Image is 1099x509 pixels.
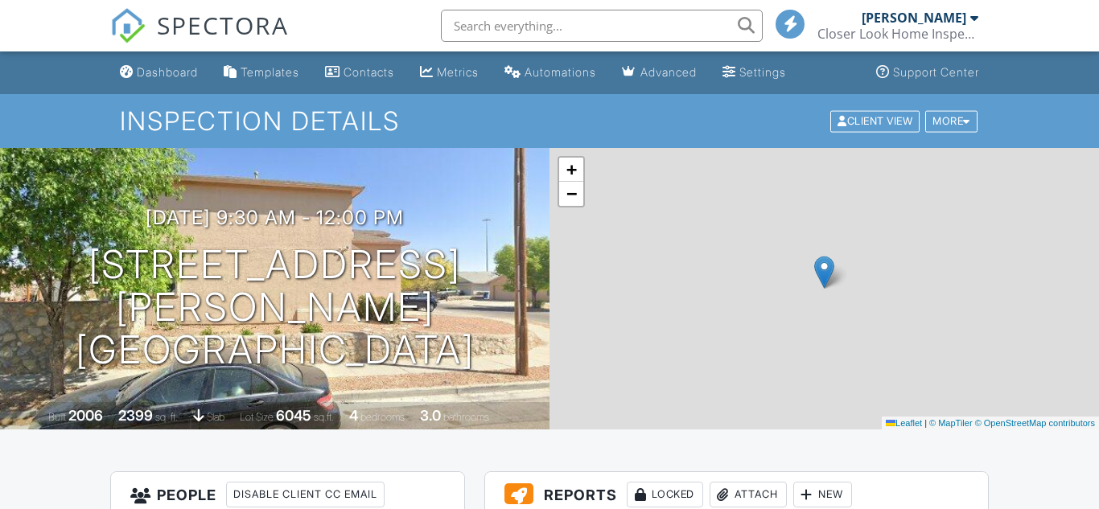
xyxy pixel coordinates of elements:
div: Support Center [893,65,979,79]
a: Dashboard [113,58,204,88]
div: Dashboard [137,65,198,79]
a: Support Center [870,58,986,88]
a: Automations (Basic) [498,58,603,88]
div: Disable Client CC Email [226,482,385,507]
div: Automations [525,65,596,79]
span: slab [207,411,224,423]
a: Settings [716,58,792,88]
div: 2006 [68,407,103,424]
div: Closer Look Home Inspections, LLC [817,26,978,42]
a: Templates [217,58,306,88]
span: | [924,418,927,428]
div: [PERSON_NAME] [862,10,966,26]
a: Zoom in [559,158,583,182]
a: Metrics [414,58,485,88]
a: Leaflet [886,418,922,428]
input: Search everything... [441,10,763,42]
span: − [566,183,577,203]
div: New [793,482,852,507]
a: SPECTORA [110,22,289,55]
div: Settings [739,65,786,79]
div: Attach [710,482,787,507]
div: Metrics [437,65,479,79]
h1: [STREET_ADDRESS][PERSON_NAME] [GEOGRAPHIC_DATA] [26,244,524,371]
span: sq. ft. [155,411,178,423]
div: Templates [241,65,299,79]
span: SPECTORA [157,8,289,42]
div: 6045 [276,407,311,424]
a: © OpenStreetMap contributors [975,418,1095,428]
div: 2399 [118,407,153,424]
img: Marker [814,256,834,289]
div: 3.0 [420,407,441,424]
div: Locked [627,482,703,507]
img: The Best Home Inspection Software - Spectora [110,8,146,43]
div: Advanced [640,65,697,79]
span: bathrooms [443,411,489,423]
a: Contacts [319,58,401,88]
div: Client View [830,110,920,132]
div: More [925,110,978,132]
a: Zoom out [559,182,583,206]
a: Client View [829,114,924,126]
span: sq.ft. [314,411,334,423]
a: © MapTiler [929,418,973,428]
div: 4 [349,407,358,424]
h3: [DATE] 9:30 am - 12:00 pm [146,207,404,228]
a: Advanced [615,58,703,88]
div: Contacts [344,65,394,79]
span: + [566,159,577,179]
span: Lot Size [240,411,274,423]
span: Built [48,411,66,423]
h1: Inspection Details [120,107,978,135]
span: bedrooms [360,411,405,423]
